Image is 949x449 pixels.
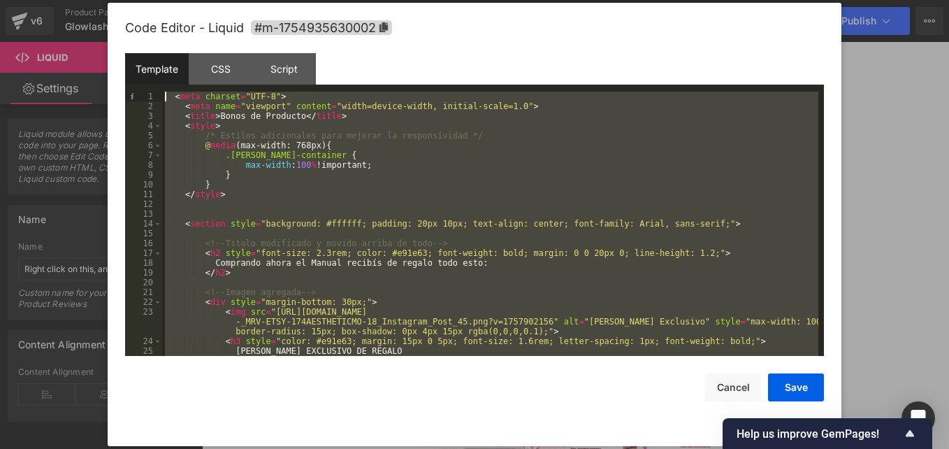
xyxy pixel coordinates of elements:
button: Show survey - Help us improve GemPages! [737,425,918,442]
div: 11 [125,190,162,199]
div: 20 [125,278,162,287]
span: Click to copy [251,20,392,35]
div: 9 [125,170,162,180]
div: 21 [125,287,162,297]
div: 17 [125,248,162,258]
div: 23 [125,307,162,336]
div: 12 [125,199,162,209]
div: 8 [125,160,162,170]
div: 5 [125,131,162,141]
div: 4 [125,121,162,131]
button: Cancel [705,373,761,401]
div: 1 [125,92,162,101]
div: Open Intercom Messenger [901,401,935,435]
div: 18 [125,258,162,268]
div: 24 [125,336,162,346]
div: 10 [125,180,162,190]
div: 13 [125,209,162,219]
div: 7 [125,150,162,160]
div: 25 [125,346,162,356]
div: 22 [125,297,162,307]
button: Save [768,373,824,401]
div: CSS [189,53,252,85]
div: 3 [125,111,162,121]
div: 15 [125,229,162,238]
div: 16 [125,238,162,248]
div: 2 [125,101,162,111]
div: 14 [125,219,162,229]
div: 19 [125,268,162,278]
span: Help us improve GemPages! [737,427,901,441]
div: Script [252,53,316,85]
div: Template [125,53,189,85]
div: 6 [125,141,162,150]
span: Code Editor - Liquid [125,20,244,35]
